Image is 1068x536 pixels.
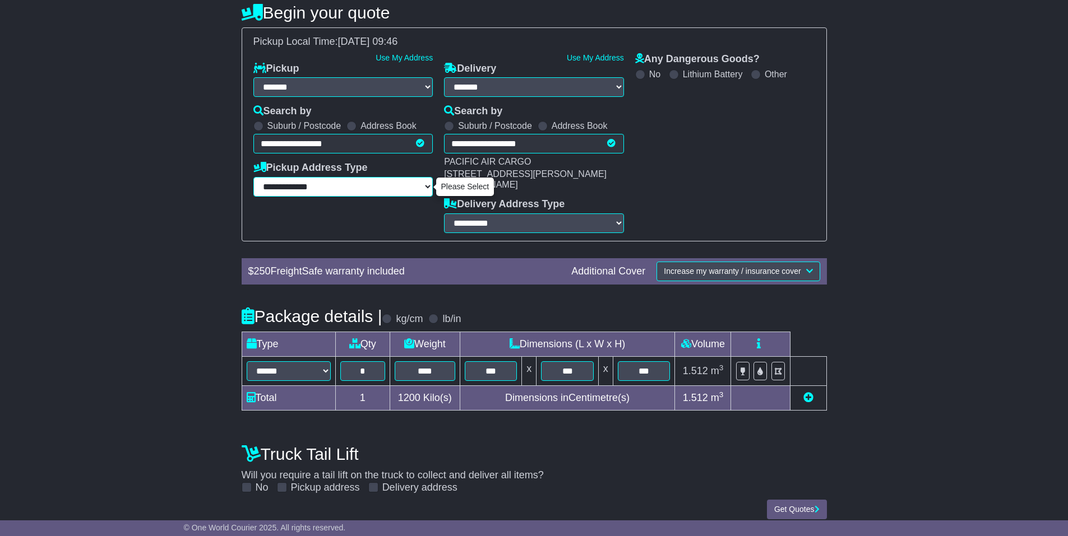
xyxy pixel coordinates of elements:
[267,120,341,131] label: Suburb / Postcode
[253,63,299,75] label: Pickup
[236,439,833,494] div: Will you require a tail lift on the truck to collect and deliver all items?
[767,500,827,519] button: Get Quotes
[253,105,312,118] label: Search by
[338,36,398,47] span: [DATE] 09:46
[242,307,382,325] h4: Package details |
[242,385,335,410] td: Total
[360,120,417,131] label: Address Book
[398,392,420,403] span: 1200
[184,523,346,532] span: © One World Courier 2025. All rights reserved.
[437,178,493,195] div: Please Select
[598,356,613,385] td: x
[376,53,433,62] a: Use My Address
[242,3,827,22] h4: Begin your quote
[803,392,813,403] a: Add new item
[390,332,460,356] td: Weight
[458,120,532,131] label: Suburb / Postcode
[242,445,827,463] h4: Truck Tail Lift
[442,313,461,325] label: lb/in
[444,198,565,211] label: Delivery Address Type
[242,332,335,356] td: Type
[444,169,607,189] span: [STREET_ADDRESS][PERSON_NAME][PERSON_NAME]
[243,265,566,278] div: $ FreightSafe warranty included
[256,482,269,494] label: No
[444,157,531,166] span: PACIFIC AIR CARGO
[460,332,675,356] td: Dimensions (L x W x H)
[390,385,460,410] td: Kilo(s)
[675,332,731,356] td: Volume
[656,262,820,281] button: Increase my warranty / insurance cover
[253,162,368,174] label: Pickup Address Type
[382,482,457,494] label: Delivery address
[683,392,708,403] span: 1.512
[335,332,390,356] td: Qty
[254,265,271,277] span: 250
[396,313,423,325] label: kg/cm
[711,392,724,403] span: m
[711,365,724,376] span: m
[719,390,724,399] sup: 3
[719,363,724,372] sup: 3
[635,53,760,66] label: Any Dangerous Goods?
[567,53,624,62] a: Use My Address
[683,69,743,80] label: Lithium Battery
[248,36,821,48] div: Pickup Local Time:
[566,265,651,278] div: Additional Cover
[291,482,360,494] label: Pickup address
[552,120,608,131] label: Address Book
[664,267,801,276] span: Increase my warranty / insurance cover
[444,63,496,75] label: Delivery
[522,356,537,385] td: x
[649,69,660,80] label: No
[335,385,390,410] td: 1
[460,385,675,410] td: Dimensions in Centimetre(s)
[683,365,708,376] span: 1.512
[765,69,787,80] label: Other
[444,105,502,118] label: Search by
